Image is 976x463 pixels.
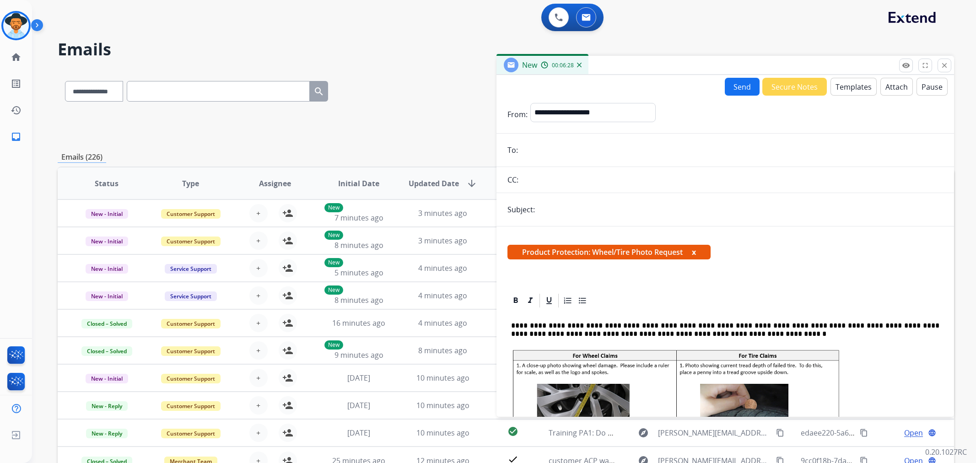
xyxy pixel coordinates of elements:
[282,263,293,274] mat-icon: person_add
[86,374,128,383] span: New - Initial
[86,291,128,301] span: New - Initial
[256,290,260,301] span: +
[249,314,268,332] button: +
[658,427,771,438] span: [PERSON_NAME][EMAIL_ADDRESS][DOMAIN_NAME]
[282,372,293,383] mat-icon: person_add
[249,341,268,360] button: +
[416,428,469,438] span: 10 minutes ago
[249,204,268,222] button: +
[507,204,535,215] p: Subject:
[182,178,199,189] span: Type
[282,400,293,411] mat-icon: person_add
[165,291,217,301] span: Service Support
[259,178,291,189] span: Assignee
[282,427,293,438] mat-icon: person_add
[507,426,518,437] mat-icon: check_circle
[507,245,711,259] span: Product Protection: Wheel/Tire Photo Request
[256,318,260,328] span: +
[542,294,556,307] div: Underline
[416,373,469,383] span: 10 minutes ago
[11,105,22,116] mat-icon: history
[161,374,221,383] span: Customer Support
[552,62,574,69] span: 00:06:28
[282,345,293,356] mat-icon: person_add
[249,369,268,387] button: +
[86,264,128,274] span: New - Initial
[418,236,467,246] span: 3 minutes ago
[762,78,827,96] button: Secure Notes
[256,345,260,356] span: +
[928,429,936,437] mat-icon: language
[522,60,537,70] span: New
[324,258,343,267] p: New
[282,290,293,301] mat-icon: person_add
[249,396,268,415] button: +
[161,209,221,219] span: Customer Support
[161,319,221,328] span: Customer Support
[334,213,383,223] span: 7 minutes ago
[332,318,385,328] span: 16 minutes ago
[418,318,467,328] span: 4 minutes ago
[334,268,383,278] span: 5 minutes ago
[86,401,128,411] span: New - Reply
[507,109,528,120] p: From:
[324,285,343,295] p: New
[161,237,221,246] span: Customer Support
[81,319,132,328] span: Closed – Solved
[324,340,343,350] p: New
[282,318,293,328] mat-icon: person_add
[256,400,260,411] span: +
[256,427,260,438] span: +
[161,346,221,356] span: Customer Support
[11,131,22,142] mat-icon: inbox
[334,295,383,305] span: 8 minutes ago
[313,86,324,97] mat-icon: search
[161,401,221,411] span: Customer Support
[801,428,940,438] span: edaee220-5a6c-4ca0-ab8d-64333f80c334
[334,240,383,250] span: 8 minutes ago
[418,345,467,355] span: 8 minutes ago
[692,247,696,258] button: x
[418,208,467,218] span: 3 minutes ago
[86,237,128,246] span: New - Initial
[58,151,106,163] p: Emails (226)
[324,203,343,212] p: New
[466,178,477,189] mat-icon: arrow_downward
[725,78,760,96] button: Send
[418,291,467,301] span: 4 minutes ago
[95,178,119,189] span: Status
[860,429,868,437] mat-icon: content_copy
[409,178,459,189] span: Updated Date
[523,294,537,307] div: Italic
[917,78,948,96] button: Pause
[11,52,22,63] mat-icon: home
[904,427,923,438] span: Open
[561,294,575,307] div: Ordered List
[334,350,383,360] span: 9 minutes ago
[638,427,649,438] mat-icon: explore
[576,294,589,307] div: Bullet List
[249,286,268,305] button: +
[256,372,260,383] span: +
[58,40,954,59] h2: Emails
[347,373,370,383] span: [DATE]
[161,429,221,438] span: Customer Support
[282,235,293,246] mat-icon: person_add
[509,294,523,307] div: Bold
[416,400,469,410] span: 10 minutes ago
[256,235,260,246] span: +
[249,231,268,250] button: +
[549,428,700,438] span: Training PA1: Do Not Assign (Trainee Name)
[3,13,29,38] img: avatar
[925,447,967,458] p: 0.20.1027RC
[507,145,518,156] p: To:
[11,78,22,89] mat-icon: list_alt
[256,263,260,274] span: +
[347,428,370,438] span: [DATE]
[338,178,379,189] span: Initial Date
[282,208,293,219] mat-icon: person_add
[86,429,128,438] span: New - Reply
[324,231,343,240] p: New
[921,61,929,70] mat-icon: fullscreen
[507,174,518,185] p: CC:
